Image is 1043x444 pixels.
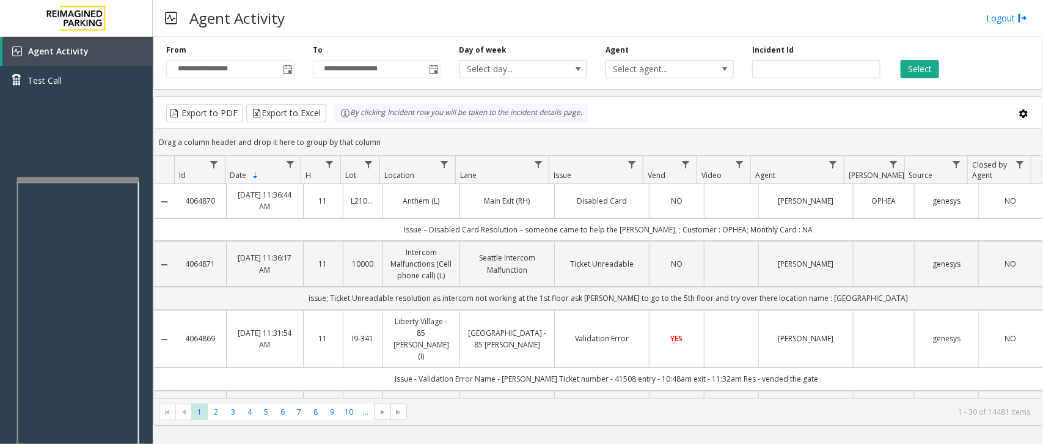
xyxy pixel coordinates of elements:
[241,404,258,420] span: Page 4
[384,170,414,180] span: Location
[183,3,291,33] h3: Agent Activity
[648,170,665,180] span: Vend
[234,189,296,212] a: [DATE] 11:36:44 AM
[766,258,846,270] a: [PERSON_NAME]
[657,195,696,207] a: NO
[154,197,175,207] a: Collapse Details
[345,170,356,180] span: Lot
[986,258,1035,270] a: NO
[274,404,291,420] span: Page 6
[467,252,547,275] a: Seattle Intercom Malfunction
[922,195,971,207] a: genesys
[234,396,296,420] a: [DATE] 11:31:28 AM
[182,333,219,344] a: 4064869
[825,156,841,172] a: Agent Filter Menu
[324,404,340,420] span: Page 9
[1005,196,1016,206] span: NO
[306,170,312,180] span: H
[436,156,453,172] a: Location Filter Menu
[922,258,971,270] a: genesys
[986,12,1028,24] a: Logout
[414,407,1030,417] kendo-pager-info: 1 - 30 of 14481 items
[351,258,375,270] a: 10000
[340,108,350,118] img: infoIcon.svg
[671,333,683,344] span: YES
[341,404,357,420] span: Page 10
[390,396,452,420] a: [GEOGRAPHIC_DATA] (L)
[282,156,298,172] a: Date Filter Menu
[671,196,683,206] span: NO
[755,170,775,180] span: Agent
[752,45,794,56] label: Incident Id
[175,287,1042,309] td: issue; Ticket Unreadable resolution as intercom not working at the 1st floor ask [PERSON_NAME] to...
[606,45,629,56] label: Agent
[28,45,89,57] span: Agent Activity
[166,45,186,56] label: From
[175,218,1042,241] td: Issue – Disabled Card Resolution – someone came to help the [PERSON_NAME], ; Customer : OPHEA; Mo...
[378,407,387,417] span: Go to the next page
[467,195,547,207] a: Main Exit (RH)
[459,45,507,56] label: Day of week
[154,131,1042,153] div: Drag a column header and drop it here to group by that column
[27,74,62,87] span: Test Call
[678,156,694,172] a: Vend Filter Menu
[766,195,846,207] a: [PERSON_NAME]
[1005,259,1016,269] span: NO
[251,171,260,180] span: Sortable
[909,170,933,180] span: Source
[986,333,1035,344] a: NO
[1012,156,1028,172] a: Closed by Agent Filter Menu
[154,156,1042,398] div: Data table
[206,156,222,172] a: Id Filter Menu
[166,104,243,122] button: Export to PDF
[562,396,642,420] a: Gate / Door Won't Open
[307,404,324,420] span: Page 8
[606,61,708,78] span: Select agent...
[657,258,696,270] a: NO
[313,45,323,56] label: To
[360,156,377,172] a: Lot Filter Menu
[766,333,846,344] a: [PERSON_NAME]
[334,104,588,122] div: By clicking Incident row you will be taken to the incident details page.
[390,195,452,207] a: Anthem (L)
[390,246,452,282] a: Intercom Malfunctions (Cell phone call) (L)
[311,333,335,344] a: 11
[154,260,175,270] a: Collapse Details
[374,404,390,421] span: Go to the next page
[731,156,748,172] a: Video Filter Menu
[234,327,296,350] a: [DATE] 11:31:54 AM
[321,156,337,172] a: H Filter Menu
[12,46,22,56] img: 'icon'
[394,407,404,417] span: Go to the last page
[986,195,1035,207] a: NO
[225,404,241,420] span: Page 3
[922,333,971,344] a: genesys
[280,61,294,78] span: Toggle popup
[562,195,642,207] a: Disabled Card
[467,327,547,350] a: [GEOGRAPHIC_DATA] - 85 [PERSON_NAME]
[234,252,296,275] a: [DATE] 11:36:17 AM
[460,61,562,78] span: Select day...
[530,156,546,172] a: Lane Filter Menu
[671,259,683,269] span: NO
[1005,333,1016,344] span: NO
[562,258,642,270] a: Ticket Unreadable
[2,37,153,66] a: Agent Activity
[311,258,335,270] a: 11
[246,104,326,122] button: Export to Excel
[390,404,407,421] span: Go to the last page
[972,160,1007,180] span: Closed by Agent
[390,316,452,363] a: Liberty Village - 85 [PERSON_NAME] (I)
[562,333,642,344] a: Validation Error
[154,335,175,344] a: Collapse Details
[701,170,722,180] span: Video
[311,195,335,207] a: 11
[351,333,375,344] a: I9-341
[351,195,375,207] a: L21086500
[885,156,902,172] a: Parker Filter Menu
[1018,12,1028,24] img: logout
[182,195,219,207] a: 4064870
[258,404,274,420] span: Page 5
[208,404,224,420] span: Page 2
[657,333,696,344] a: YES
